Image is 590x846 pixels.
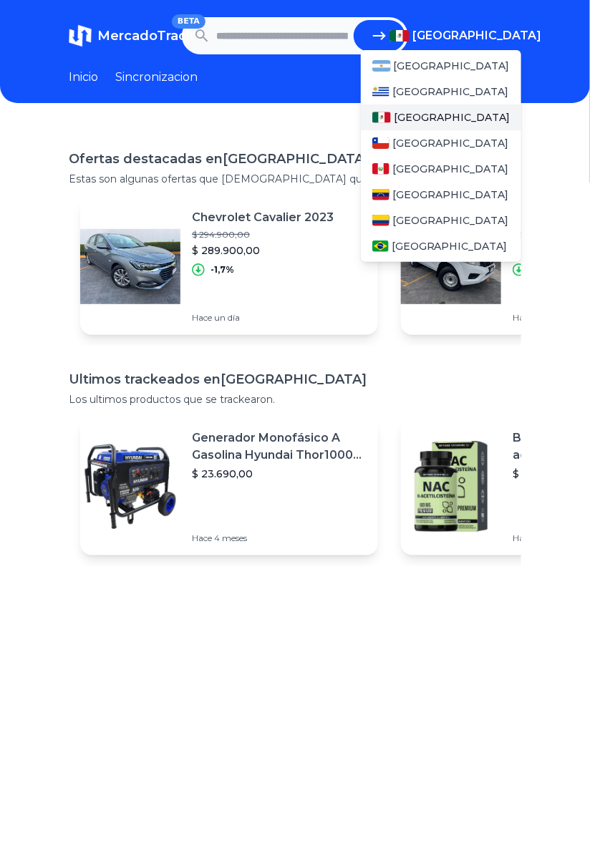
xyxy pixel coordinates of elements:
a: Colombia[GEOGRAPHIC_DATA] [361,208,521,233]
a: Venezuela[GEOGRAPHIC_DATA] [361,182,521,208]
a: Argentina[GEOGRAPHIC_DATA] [361,53,521,79]
a: Featured imageGenerador Monofásico A Gasolina Hyundai Thor10000 P 11.5 Kw$ 23.690,00Hace 4 meses [80,418,378,555]
a: MercadoTrackBETA [69,24,182,47]
a: Chile[GEOGRAPHIC_DATA] [361,130,521,156]
a: Brasil[GEOGRAPHIC_DATA] [361,233,521,259]
p: -1,7% [211,264,234,276]
span: [GEOGRAPHIC_DATA] [412,27,541,44]
img: Uruguay [372,86,390,97]
h1: Ultimos trackeados en [GEOGRAPHIC_DATA] [69,369,521,389]
span: [GEOGRAPHIC_DATA] [392,84,508,99]
a: Uruguay[GEOGRAPHIC_DATA] [361,79,521,104]
h1: Ofertas destacadas en [GEOGRAPHIC_DATA] [69,149,521,169]
span: [GEOGRAPHIC_DATA] [392,188,508,202]
img: Featured image [80,216,180,316]
img: Brasil [372,240,389,252]
img: Argentina [372,60,391,72]
p: Estas son algunas ofertas que [DEMOGRAPHIC_DATA] que vale la pena compartir. [69,172,521,186]
span: BETA [172,14,205,29]
a: Inicio [69,69,98,86]
span: [GEOGRAPHIC_DATA] [392,239,508,253]
img: Chile [372,137,390,149]
p: $ 23.690,00 [192,467,367,481]
p: $ 289.900,00 [192,243,334,258]
p: Generador Monofásico A Gasolina Hyundai Thor10000 P 11.5 Kw [192,429,367,464]
img: Featured image [401,216,501,316]
span: [GEOGRAPHIC_DATA] [392,162,508,176]
p: Hace 4 meses [192,533,367,544]
img: Mexico [390,30,410,42]
span: [GEOGRAPHIC_DATA] [394,110,510,125]
img: Venezuela [372,189,390,200]
img: Colombia [372,215,390,226]
p: Los ultimos productos que se trackearon. [69,392,521,407]
img: Featured image [401,437,501,537]
button: [GEOGRAPHIC_DATA] [390,27,521,44]
p: Chevrolet Cavalier 2023 [192,209,334,226]
a: Featured imageChevrolet Cavalier 2023$ 294.900,00$ 289.900,00-1,7%Hace un día [80,198,378,335]
img: Mexico [372,112,391,123]
span: MercadoTrack [97,28,194,44]
p: $ 294.900,00 [192,229,334,240]
a: Peru[GEOGRAPHIC_DATA] [361,156,521,182]
a: Mexico[GEOGRAPHIC_DATA] [361,104,521,130]
img: Peru [372,163,390,175]
a: Sincronizacion [115,69,198,86]
p: Hace un día [192,312,334,324]
img: MercadoTrack [69,24,92,47]
span: [GEOGRAPHIC_DATA] [394,59,510,73]
span: [GEOGRAPHIC_DATA] [392,213,508,228]
img: Featured image [80,437,180,537]
span: [GEOGRAPHIC_DATA] [392,136,508,150]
